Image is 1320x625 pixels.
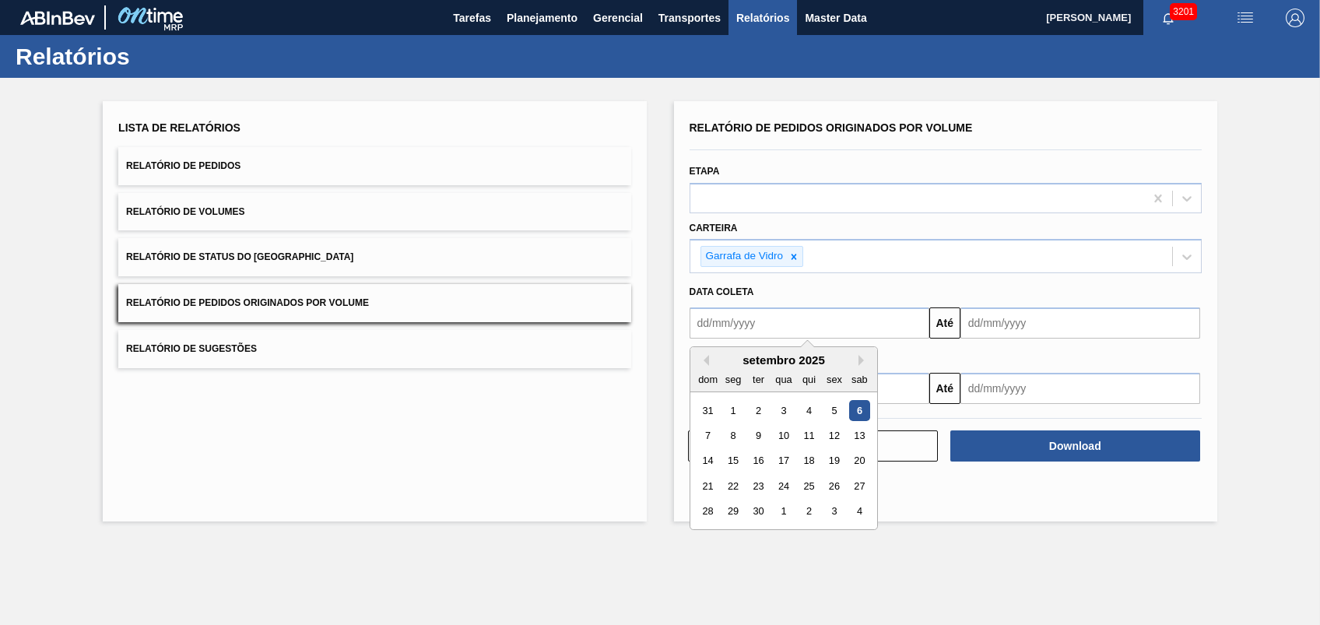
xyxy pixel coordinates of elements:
div: Choose quarta-feira, 10 de setembro de 2025 [773,425,794,446]
button: Até [929,373,960,404]
div: Choose domingo, 14 de setembro de 2025 [697,451,718,472]
button: Previous Month [698,355,709,366]
div: Choose terça-feira, 9 de setembro de 2025 [747,425,768,446]
button: Notificações [1143,7,1193,29]
div: Choose sábado, 4 de outubro de 2025 [848,501,869,522]
span: Relatório de Pedidos Originados por Volume [690,121,973,134]
input: dd/mm/yyyy [960,373,1200,404]
span: Tarefas [453,9,491,27]
div: Choose segunda-feira, 15 de setembro de 2025 [722,451,743,472]
div: qua [773,369,794,390]
div: dom [697,369,718,390]
span: Relatório de Pedidos Originados por Volume [126,297,369,308]
div: Choose segunda-feira, 29 de setembro de 2025 [722,501,743,522]
span: Relatórios [736,9,789,27]
div: Choose sábado, 20 de setembro de 2025 [848,451,869,472]
div: Garrafa de Vidro [701,247,786,266]
img: userActions [1236,9,1255,27]
span: Data coleta [690,286,754,297]
div: Choose sexta-feira, 26 de setembro de 2025 [823,476,844,497]
div: Choose sexta-feira, 12 de setembro de 2025 [823,425,844,446]
button: Download [950,430,1200,462]
span: Master Data [805,9,866,27]
div: Choose sexta-feira, 5 de setembro de 2025 [823,400,844,421]
div: Choose terça-feira, 2 de setembro de 2025 [747,400,768,421]
div: ter [747,369,768,390]
div: seg [722,369,743,390]
div: Choose segunda-feira, 22 de setembro de 2025 [722,476,743,497]
div: Choose quinta-feira, 2 de outubro de 2025 [798,501,819,522]
label: Etapa [690,166,720,177]
label: Carteira [690,223,738,233]
input: dd/mm/yyyy [960,307,1200,339]
div: Choose terça-feira, 16 de setembro de 2025 [747,451,768,472]
div: Choose domingo, 21 de setembro de 2025 [697,476,718,497]
div: setembro 2025 [690,353,877,367]
div: Choose segunda-feira, 1 de setembro de 2025 [722,400,743,421]
div: Choose sábado, 6 de setembro de 2025 [848,400,869,421]
div: Choose quarta-feira, 17 de setembro de 2025 [773,451,794,472]
button: Até [929,307,960,339]
div: Choose domingo, 28 de setembro de 2025 [697,501,718,522]
button: Relatório de Status do [GEOGRAPHIC_DATA] [118,238,630,276]
div: Choose domingo, 31 de agosto de 2025 [697,400,718,421]
button: Next Month [858,355,869,366]
button: Relatório de Pedidos Originados por Volume [118,284,630,322]
div: Choose sábado, 13 de setembro de 2025 [848,425,869,446]
span: Transportes [658,9,721,27]
button: Relatório de Volumes [118,193,630,231]
img: Logout [1286,9,1304,27]
div: Choose terça-feira, 30 de setembro de 2025 [747,501,768,522]
div: sex [823,369,844,390]
div: Choose domingo, 7 de setembro de 2025 [697,425,718,446]
span: Relatório de Status do [GEOGRAPHIC_DATA] [126,251,353,262]
div: Choose sábado, 27 de setembro de 2025 [848,476,869,497]
span: Planejamento [507,9,577,27]
span: Gerencial [593,9,643,27]
span: 3201 [1170,3,1197,20]
div: Choose quinta-feira, 18 de setembro de 2025 [798,451,819,472]
span: Relatório de Volumes [126,206,244,217]
span: Relatório de Sugestões [126,343,257,354]
div: qui [798,369,819,390]
div: Choose quarta-feira, 1 de outubro de 2025 [773,501,794,522]
button: Limpar [688,430,938,462]
div: Choose sexta-feira, 19 de setembro de 2025 [823,451,844,472]
img: TNhmsLtSVTkK8tSr43FrP2fwEKptu5GPRR3wAAAABJRU5ErkJggg== [20,11,95,25]
div: Choose quarta-feira, 3 de setembro de 2025 [773,400,794,421]
input: dd/mm/yyyy [690,307,929,339]
div: Choose sexta-feira, 3 de outubro de 2025 [823,501,844,522]
div: Choose terça-feira, 23 de setembro de 2025 [747,476,768,497]
div: Choose quinta-feira, 4 de setembro de 2025 [798,400,819,421]
button: Relatório de Pedidos [118,147,630,185]
div: sab [848,369,869,390]
span: Relatório de Pedidos [126,160,240,171]
div: Choose segunda-feira, 8 de setembro de 2025 [722,425,743,446]
div: Choose quinta-feira, 25 de setembro de 2025 [798,476,819,497]
div: month 2025-09 [695,398,872,524]
h1: Relatórios [16,47,292,65]
div: Choose quinta-feira, 11 de setembro de 2025 [798,425,819,446]
button: Relatório de Sugestões [118,330,630,368]
div: Choose quarta-feira, 24 de setembro de 2025 [773,476,794,497]
span: Lista de Relatórios [118,121,240,134]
